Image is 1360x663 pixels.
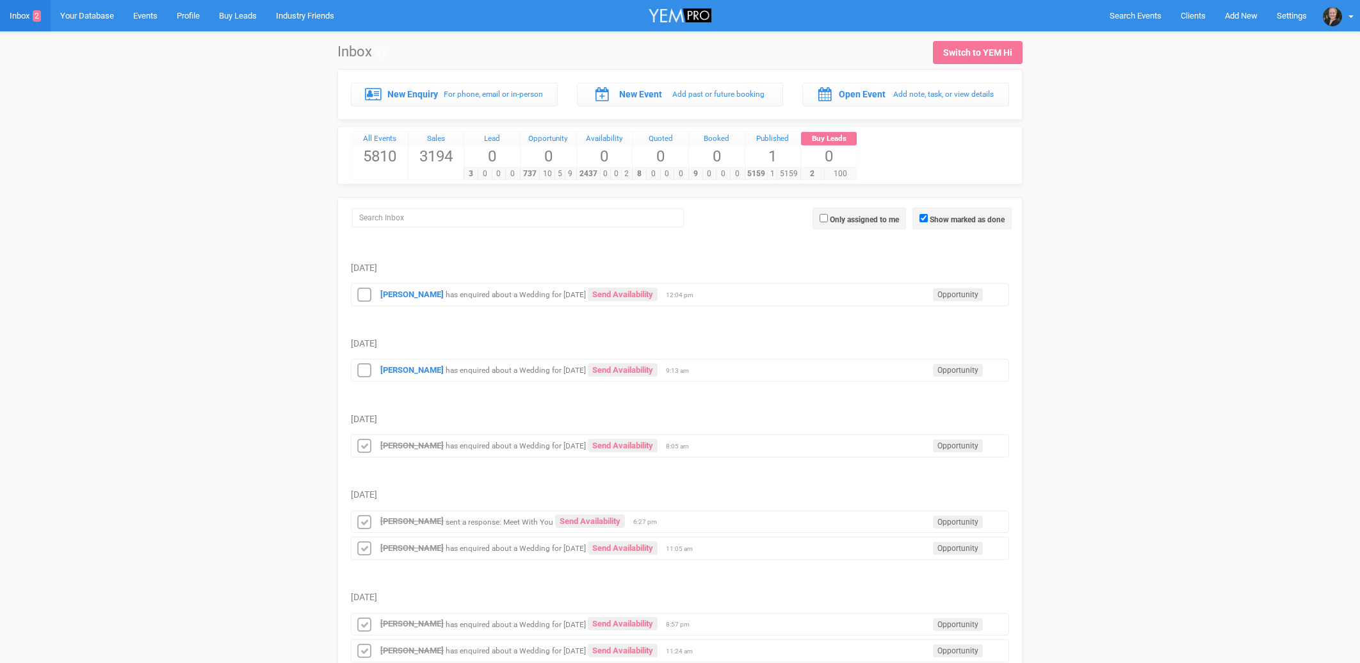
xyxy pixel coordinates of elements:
[409,132,464,146] a: Sales
[933,542,983,555] span: Opportunity
[577,83,784,106] a: New Event Add past or future booking
[380,365,444,375] a: [PERSON_NAME]
[576,168,601,180] span: 2437
[689,132,745,146] a: Booked
[446,290,586,299] small: has enquired about a Wedding for [DATE]
[800,168,824,180] span: 2
[464,132,520,146] div: Lead
[802,83,1009,106] a: Open Event Add note, task, or view details
[745,145,801,167] span: 1
[446,544,586,553] small: has enquired about a Wedding for [DATE]
[555,514,625,528] a: Send Availability
[555,168,565,180] span: 5
[352,132,408,146] div: All Events
[767,168,777,180] span: 1
[521,132,576,146] a: Opportunity
[672,90,765,99] small: Add past or future booking
[674,168,688,180] span: 0
[943,46,1012,59] div: Switch to YEM Hi
[520,168,540,180] span: 737
[539,168,555,180] span: 10
[745,168,768,180] span: 5159
[521,145,576,167] span: 0
[824,168,857,180] span: 100
[577,145,633,167] span: 0
[380,543,444,553] a: [PERSON_NAME]
[619,88,662,101] label: New Event
[933,439,983,452] span: Opportunity
[610,168,621,180] span: 0
[633,145,688,167] span: 0
[801,132,857,146] a: Buy Leads
[666,442,698,451] span: 8:05 am
[380,441,444,450] a: [PERSON_NAME]
[588,363,658,377] a: Send Availability
[666,620,698,629] span: 8:57 pm
[380,516,444,526] a: [PERSON_NAME]
[1225,11,1258,20] span: Add New
[666,647,698,656] span: 11:24 am
[1323,7,1342,26] img: open-uri20250213-2-1m688p0
[446,366,586,375] small: has enquired about a Wedding for [DATE]
[409,145,464,167] span: 3194
[380,619,444,628] a: [PERSON_NAME]
[830,214,899,225] label: Only assigned to me
[745,132,801,146] a: Published
[930,214,1005,225] label: Show marked as done
[464,168,478,180] span: 3
[933,364,983,377] span: Opportunity
[716,168,731,180] span: 0
[444,90,543,99] small: For phone, email or in-person
[666,544,698,553] span: 11:05 am
[492,168,506,180] span: 0
[352,208,684,227] input: Search Inbox
[351,263,1009,273] h5: [DATE]
[730,168,745,180] span: 0
[933,644,983,657] span: Opportunity
[505,168,520,180] span: 0
[337,44,387,60] h1: Inbox
[352,145,408,167] span: 5810
[351,339,1009,348] h5: [DATE]
[660,168,675,180] span: 0
[688,168,703,180] span: 9
[633,132,688,146] a: Quoted
[33,10,41,22] span: 2
[689,145,745,167] span: 0
[380,290,444,299] a: [PERSON_NAME]
[446,517,553,526] small: sent a response: Meet With You
[666,366,698,375] span: 9:13 am
[933,516,983,528] span: Opportunity
[801,145,857,167] span: 0
[1181,11,1206,20] span: Clients
[351,490,1009,500] h5: [DATE]
[893,90,994,99] small: Add note, task, or view details
[646,168,661,180] span: 0
[588,617,658,630] a: Send Availability
[380,646,444,655] a: [PERSON_NAME]
[588,644,658,657] a: Send Availability
[588,541,658,555] a: Send Availability
[702,168,717,180] span: 0
[577,132,633,146] a: Availability
[933,288,983,301] span: Opportunity
[777,168,800,180] span: 5159
[351,593,1009,602] h5: [DATE]
[933,618,983,631] span: Opportunity
[387,88,438,101] label: New Enquiry
[351,414,1009,424] h5: [DATE]
[446,441,586,450] small: has enquired about a Wedding for [DATE]
[588,288,658,301] a: Send Availability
